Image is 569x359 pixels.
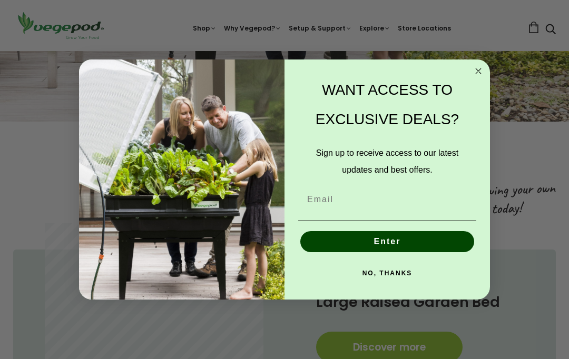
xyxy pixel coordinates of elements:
button: Close dialog [472,65,485,77]
span: WANT ACCESS TO EXCLUSIVE DEALS? [316,82,459,127]
button: NO, THANKS [298,263,476,284]
input: Email [298,189,476,210]
button: Enter [300,231,474,252]
img: e9d03583-1bb1-490f-ad29-36751b3212ff.jpeg [79,59,284,300]
span: Sign up to receive access to our latest updates and best offers. [316,148,458,174]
